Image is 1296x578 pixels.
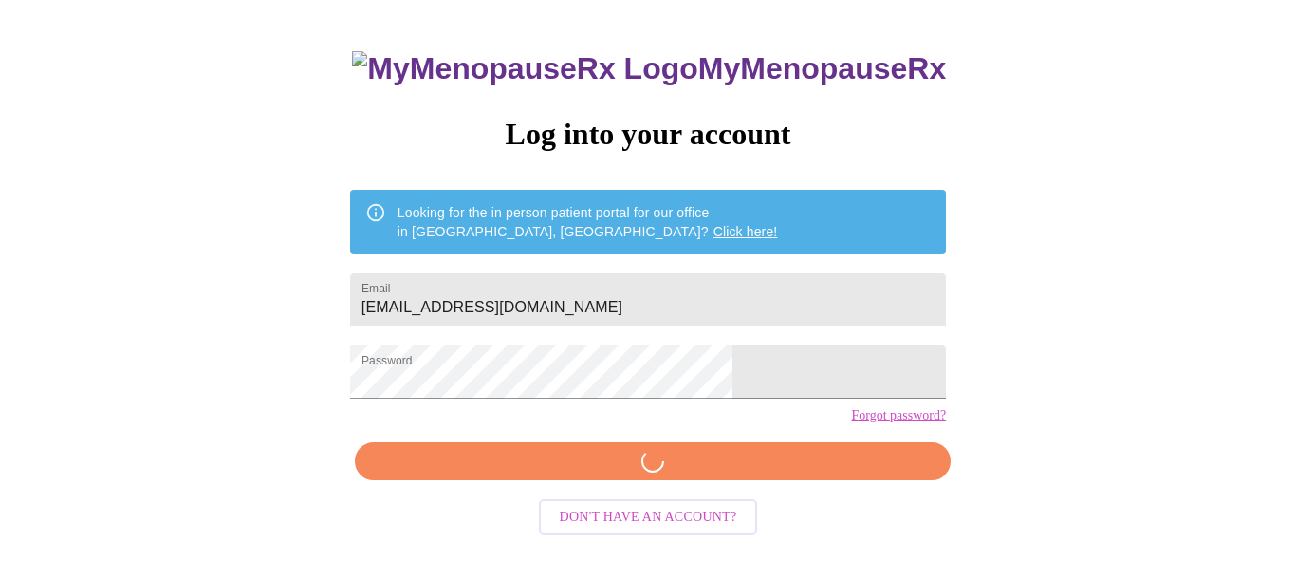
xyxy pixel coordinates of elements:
h3: Log into your account [350,117,946,152]
img: MyMenopauseRx Logo [352,51,697,86]
a: Don't have an account? [534,508,763,524]
span: Don't have an account? [560,506,737,530]
a: Forgot password? [851,408,946,423]
h3: MyMenopauseRx [352,51,946,86]
div: Looking for the in person patient portal for our office in [GEOGRAPHIC_DATA], [GEOGRAPHIC_DATA]? [398,196,778,249]
button: Don't have an account? [539,499,758,536]
a: Click here! [713,224,778,239]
